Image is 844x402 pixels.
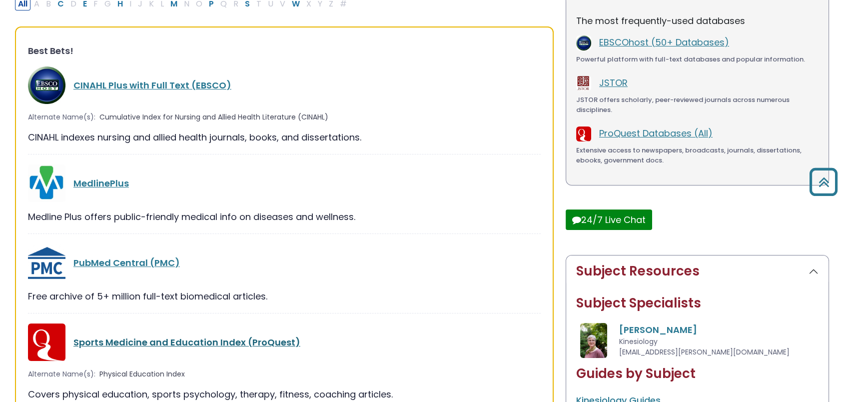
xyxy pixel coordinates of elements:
div: JSTOR offers scholarly, peer-reviewed journals across numerous disciplines. [576,95,819,114]
a: Sports Medicine and Education Index (ProQuest) [73,336,300,348]
div: Extensive access to newspapers, broadcasts, journals, dissertations, ebooks, government docs. [576,145,819,165]
a: [PERSON_NAME] [619,323,697,336]
a: MedlinePlus [73,177,129,189]
button: 24/7 Live Chat [566,209,652,230]
h2: Guides by Subject [576,366,819,381]
div: Free archive of 5+ million full-text biomedical articles. [28,289,541,303]
a: JSTOR [599,76,628,89]
span: Cumulative Index for Nursing and Allied Health Literature (CINAHL) [99,112,328,122]
h2: Subject Specialists [576,295,819,311]
span: Alternate Name(s): [28,112,95,122]
div: Powerful platform with full-text databases and popular information. [576,54,819,64]
span: Alternate Name(s): [28,369,95,379]
a: Back to Top [806,172,842,191]
button: Subject Resources [566,255,829,287]
span: Physical Education Index [99,369,185,379]
a: PubMed Central (PMC) [73,256,180,269]
div: Medline Plus offers public-friendly medical info on diseases and wellness. [28,210,541,223]
span: [EMAIL_ADDRESS][PERSON_NAME][DOMAIN_NAME] [619,347,790,357]
h3: Best Bets! [28,45,541,56]
a: CINAHL Plus with Full Text (EBSCO) [73,79,231,91]
a: ProQuest Databases (All) [599,127,713,139]
div: Covers physical education, sports psychology, therapy, fitness, coaching articles. [28,387,541,401]
span: Kinesiology [619,336,658,346]
a: EBSCOhost (50+ Databases) [599,36,729,48]
p: The most frequently-used databases [576,14,819,27]
img: Francene Lewis [580,323,608,358]
div: CINAHL indexes nursing and allied health journals, books, and dissertations. [28,130,541,144]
